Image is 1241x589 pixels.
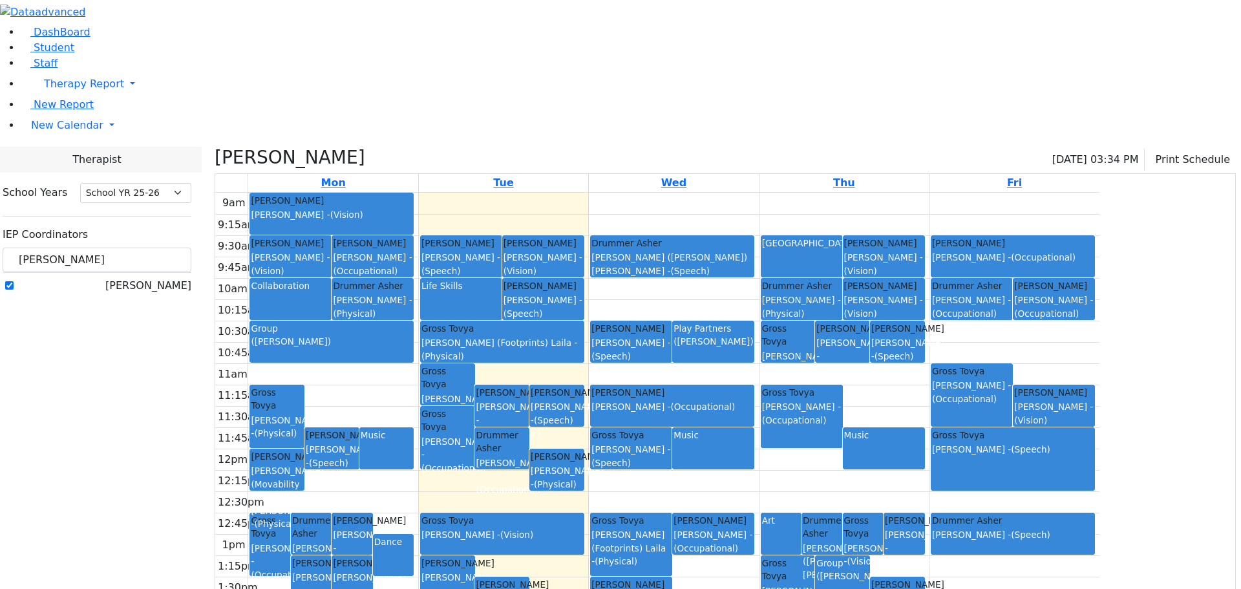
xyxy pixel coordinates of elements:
a: September 11, 2025 [831,174,858,192]
div: [PERSON_NAME] - [251,251,330,277]
span: Student [34,41,74,54]
div: [PERSON_NAME] [885,514,923,527]
span: (Occupational) [932,308,997,319]
div: [PERSON_NAME] - [932,251,1094,264]
span: (Occupational) [932,394,997,404]
div: [PERSON_NAME] [591,322,671,335]
div: 11:15am [215,388,267,403]
label: IEP Coordinators [3,227,88,242]
div: [PERSON_NAME] - [292,542,330,568]
span: (Speech) [591,458,631,468]
div: [PERSON_NAME] - [476,456,528,496]
span: (Vision) [504,266,536,276]
div: Gross Tovya [932,429,1094,442]
div: 11:45am [215,431,267,446]
div: [PERSON_NAME] - [421,251,501,277]
span: (Occupational) [670,402,735,412]
div: [PERSON_NAME] - [504,294,583,320]
div: 1pm [220,537,248,553]
span: (Vision) [847,556,880,566]
div: [PERSON_NAME] [504,279,583,292]
div: Dance [374,535,412,548]
div: [PERSON_NAME] - [1014,400,1094,427]
span: (Occupational) [421,463,486,473]
span: (Speech) [421,266,461,276]
div: [PERSON_NAME] - [762,294,842,320]
span: (Speech) [670,266,710,276]
a: September 10, 2025 [659,174,689,192]
span: (Speech) [534,415,573,425]
div: [PERSON_NAME] [251,237,330,250]
div: [PERSON_NAME] - [306,443,358,469]
span: (Physical) [254,428,297,438]
span: (Physical) [421,351,464,361]
span: (Occupational) [476,484,540,495]
div: [PERSON_NAME] - [932,528,1094,541]
div: [PERSON_NAME] (Footprints) Laila - [421,336,583,363]
div: [PERSON_NAME] - [844,294,924,320]
span: New Report [34,98,94,111]
div: Collaboration [251,279,330,292]
div: Gross Tovya [421,407,474,434]
div: Music [361,429,413,442]
div: [PERSON_NAME] - [531,464,583,491]
div: 1:15pm [215,559,260,574]
a: September 9, 2025 [491,174,516,192]
div: [PERSON_NAME] [476,386,528,399]
div: [PERSON_NAME] [816,322,869,335]
a: New Calendar [21,112,1241,138]
label: [PERSON_NAME] [105,278,191,294]
div: 11:30am [215,409,267,425]
span: (Physical) [762,308,805,319]
div: Drummer Asher [932,279,1012,292]
div: [PERSON_NAME] - [932,379,1012,405]
span: (Occupational) [251,570,315,580]
div: [PERSON_NAME] [421,237,501,250]
div: [PERSON_NAME] - [504,251,583,277]
div: [PERSON_NAME] [531,386,583,399]
div: 10am [215,281,250,297]
div: [PERSON_NAME] - [1014,294,1094,320]
div: [PERSON_NAME] - [885,528,923,568]
span: (Occupational) [1011,252,1076,262]
span: (Occupational) [674,543,738,553]
div: Gross Tovya [591,514,671,527]
a: September 12, 2025 [1004,174,1024,192]
span: (Occupational) [333,266,398,276]
div: Drummer Asher [932,514,1094,527]
div: Gross Tovya [421,514,583,527]
span: (Speech) [1011,444,1050,455]
div: 11am [215,367,250,382]
div: [PERSON_NAME] - [844,542,882,568]
div: 9:15am [215,217,260,233]
div: 12:45pm [215,516,267,531]
a: DashBoard [21,26,90,38]
div: 12pm [215,452,250,467]
div: [PERSON_NAME] [531,450,583,463]
span: (Speech) [1011,530,1050,540]
span: New Calendar [31,119,103,131]
div: Drummer Asher [333,279,412,292]
div: [PERSON_NAME] - [251,414,303,440]
div: [PERSON_NAME] [306,429,358,442]
div: [PERSON_NAME] - [421,528,583,541]
div: Gross Tovya [591,429,671,442]
span: DashBoard [34,26,90,38]
div: Gross Tovya [844,514,882,541]
div: [PERSON_NAME] - [421,392,474,419]
div: ([PERSON_NAME]) [816,570,869,583]
span: (Speech) [309,458,348,468]
div: [PERSON_NAME] [251,450,303,463]
div: [PERSON_NAME] [251,194,412,207]
div: Music [844,429,924,442]
div: 10:45am [215,345,267,361]
div: [PERSON_NAME] [1014,279,1094,292]
div: [PERSON_NAME] [932,237,1094,250]
span: (Occupational) [885,556,949,566]
div: 12:15pm [215,473,267,489]
div: [PERSON_NAME] - [251,208,412,221]
div: [PERSON_NAME] [333,557,371,570]
div: Drummer Asher [762,279,842,292]
div: Gross Tovya [762,386,842,399]
div: [PERSON_NAME] [844,237,924,250]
